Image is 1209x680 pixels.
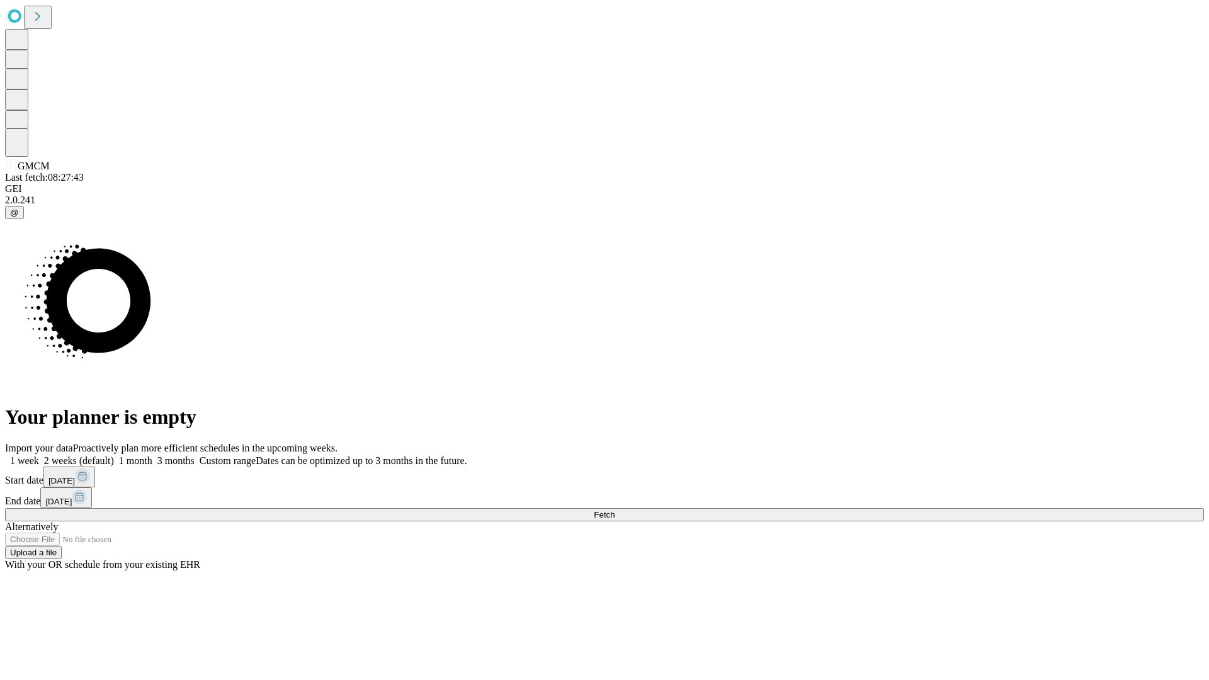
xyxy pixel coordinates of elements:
[119,455,152,466] span: 1 month
[5,487,1204,508] div: End date
[5,172,84,183] span: Last fetch: 08:27:43
[5,405,1204,429] h1: Your planner is empty
[594,510,615,519] span: Fetch
[5,443,73,453] span: Import your data
[200,455,256,466] span: Custom range
[256,455,467,466] span: Dates can be optimized up to 3 months in the future.
[157,455,195,466] span: 3 months
[5,467,1204,487] div: Start date
[43,467,95,487] button: [DATE]
[45,497,72,506] span: [DATE]
[5,508,1204,521] button: Fetch
[5,559,200,570] span: With your OR schedule from your existing EHR
[73,443,338,453] span: Proactively plan more efficient schedules in the upcoming weeks.
[5,195,1204,206] div: 2.0.241
[40,487,92,508] button: [DATE]
[5,521,58,532] span: Alternatively
[18,161,50,171] span: GMCM
[10,208,19,217] span: @
[44,455,114,466] span: 2 weeks (default)
[10,455,39,466] span: 1 week
[5,206,24,219] button: @
[5,183,1204,195] div: GEI
[48,476,75,485] span: [DATE]
[5,546,62,559] button: Upload a file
